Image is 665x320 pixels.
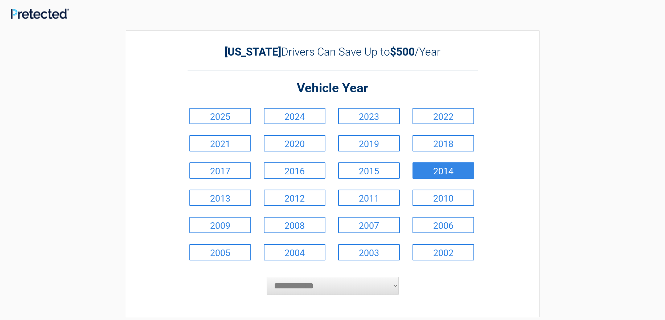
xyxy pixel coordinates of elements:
a: 2013 [189,190,251,206]
b: [US_STATE] [225,45,281,58]
a: 2012 [264,190,325,206]
a: 2011 [338,190,400,206]
a: 2004 [264,244,325,260]
a: 2010 [412,190,474,206]
a: 2015 [338,162,400,179]
a: 2016 [264,162,325,179]
a: 2002 [412,244,474,260]
a: 2024 [264,108,325,124]
a: 2019 [338,135,400,151]
a: 2022 [412,108,474,124]
a: 2007 [338,217,400,233]
a: 2025 [189,108,251,124]
a: 2020 [264,135,325,151]
a: 2014 [412,162,474,179]
img: Main Logo [11,8,69,19]
b: $500 [390,45,415,58]
a: 2006 [412,217,474,233]
h2: Vehicle Year [188,80,478,97]
a: 2018 [412,135,474,151]
a: 2009 [189,217,251,233]
a: 2003 [338,244,400,260]
h2: Drivers Can Save Up to /Year [188,45,478,58]
a: 2008 [264,217,325,233]
a: 2017 [189,162,251,179]
a: 2023 [338,108,400,124]
a: 2005 [189,244,251,260]
a: 2021 [189,135,251,151]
